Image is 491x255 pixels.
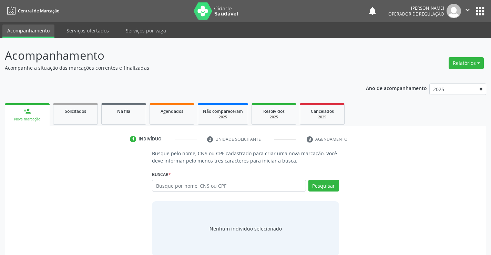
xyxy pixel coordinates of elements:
[10,117,45,122] div: Nova marcação
[5,64,342,71] p: Acompanhe a situação das marcações correntes e finalizadas
[152,180,306,192] input: Busque por nome, CNS ou CPF
[305,115,339,120] div: 2025
[464,6,471,14] i: 
[5,47,342,64] p: Acompanhamento
[388,5,444,11] div: [PERSON_NAME]
[308,180,339,192] button: Pesquisar
[62,24,114,37] a: Serviços ofertados
[203,115,243,120] div: 2025
[161,108,183,114] span: Agendados
[257,115,291,120] div: 2025
[474,5,486,17] button: apps
[23,107,31,115] div: person_add
[152,150,339,164] p: Busque pelo nome, CNS ou CPF cadastrado para criar uma nova marcação. Você deve informar pelo men...
[65,108,86,114] span: Solicitados
[139,136,162,142] div: Indivíduo
[18,8,59,14] span: Central de Marcação
[388,11,444,17] span: Operador de regulação
[130,136,136,142] div: 1
[203,108,243,114] span: Não compareceram
[117,108,130,114] span: Na fila
[368,6,377,16] button: notifications
[2,24,54,38] a: Acompanhamento
[263,108,285,114] span: Resolvidos
[152,169,171,180] label: Buscar
[121,24,171,37] a: Serviços por vaga
[5,5,59,17] a: Central de Marcação
[366,84,427,92] p: Ano de acompanhamento
[449,57,484,69] button: Relatórios
[447,4,461,18] img: img
[311,108,334,114] span: Cancelados
[209,225,282,232] div: Nenhum indivíduo selecionado
[461,4,474,18] button: 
